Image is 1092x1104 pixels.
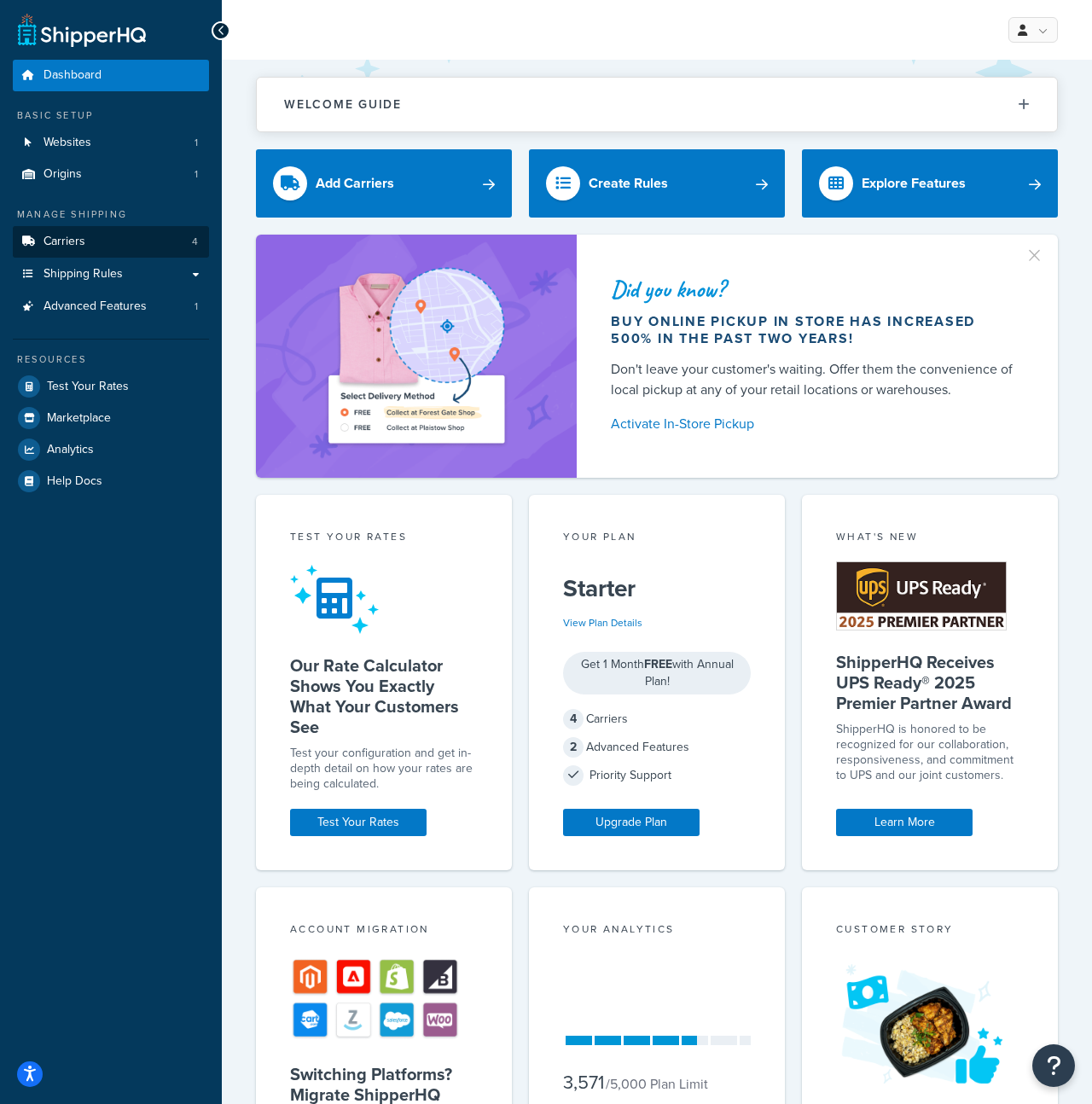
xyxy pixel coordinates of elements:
[288,260,544,452] img: ad-shirt-map-b0359fc47e01cab431d101c4b569394f6a03f54285957d908178d52f29eb9668.png
[563,529,751,549] div: Your Plan
[192,235,198,249] span: 4
[195,136,198,150] span: 1
[13,226,209,258] li: Carriers
[563,709,584,729] span: 4
[44,136,91,150] span: Websites
[13,466,209,497] a: Help Docs
[44,68,102,83] span: Dashboard
[13,352,209,367] div: Resources
[290,809,427,836] a: Test Your Rates
[644,655,672,673] strong: FREE
[13,226,209,258] a: Carriers4
[611,277,1017,301] div: Did you know?
[13,403,209,433] a: Marketplace
[563,1068,604,1096] span: 3,571
[13,291,209,322] a: Advanced Features1
[836,921,1024,941] div: Customer Story
[606,1074,708,1094] small: / 5,000 Plan Limit
[1032,1044,1075,1087] button: Open Resource Center
[13,371,209,402] a: Test Your Rates
[44,167,82,182] span: Origins
[589,171,668,195] div: Create Rules
[563,735,751,759] div: Advanced Features
[195,167,198,182] span: 1
[611,412,1017,436] a: Activate In-Store Pickup
[13,127,209,159] li: Websites
[13,207,209,222] div: Manage Shipping
[13,259,209,290] a: Shipping Rules
[13,108,209,123] div: Basic Setup
[611,313,1017,347] div: Buy online pickup in store has increased 500% in the past two years!
[316,171,394,195] div: Add Carriers
[563,575,751,602] h5: Starter
[563,809,700,836] a: Upgrade Plan
[47,474,102,489] span: Help Docs
[284,98,402,111] h2: Welcome Guide
[836,809,973,836] a: Learn More
[257,78,1057,131] button: Welcome Guide
[13,434,209,465] a: Analytics
[290,921,478,941] div: Account Migration
[44,267,123,282] span: Shipping Rules
[802,149,1058,218] a: Explore Features
[862,171,966,195] div: Explore Features
[13,60,209,91] a: Dashboard
[563,652,751,694] div: Get 1 Month with Annual Plan!
[13,159,209,190] li: Origins
[563,615,642,630] a: View Plan Details
[290,529,478,549] div: Test your rates
[290,655,478,737] h5: Our Rate Calculator Shows You Exactly What Your Customers See
[47,380,129,394] span: Test Your Rates
[13,127,209,159] a: Websites1
[47,443,94,457] span: Analytics
[563,737,584,758] span: 2
[529,149,785,218] a: Create Rules
[563,707,751,731] div: Carriers
[256,149,512,218] a: Add Carriers
[836,652,1024,713] h5: ShipperHQ Receives UPS Ready® 2025 Premier Partner Award
[290,746,478,792] div: Test your configuration and get in-depth detail on how your rates are being calculated.
[13,291,209,322] li: Advanced Features
[563,921,751,941] div: Your Analytics
[836,722,1024,783] p: ShipperHQ is honored to be recognized for our collaboration, responsiveness, and commitment to UP...
[836,529,1024,549] div: What's New
[195,299,198,314] span: 1
[13,159,209,190] a: Origins1
[563,764,751,787] div: Priority Support
[44,235,85,249] span: Carriers
[611,359,1017,400] div: Don't leave your customer's waiting. Offer them the convenience of local pickup at any of your re...
[47,411,111,426] span: Marketplace
[44,299,147,314] span: Advanced Features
